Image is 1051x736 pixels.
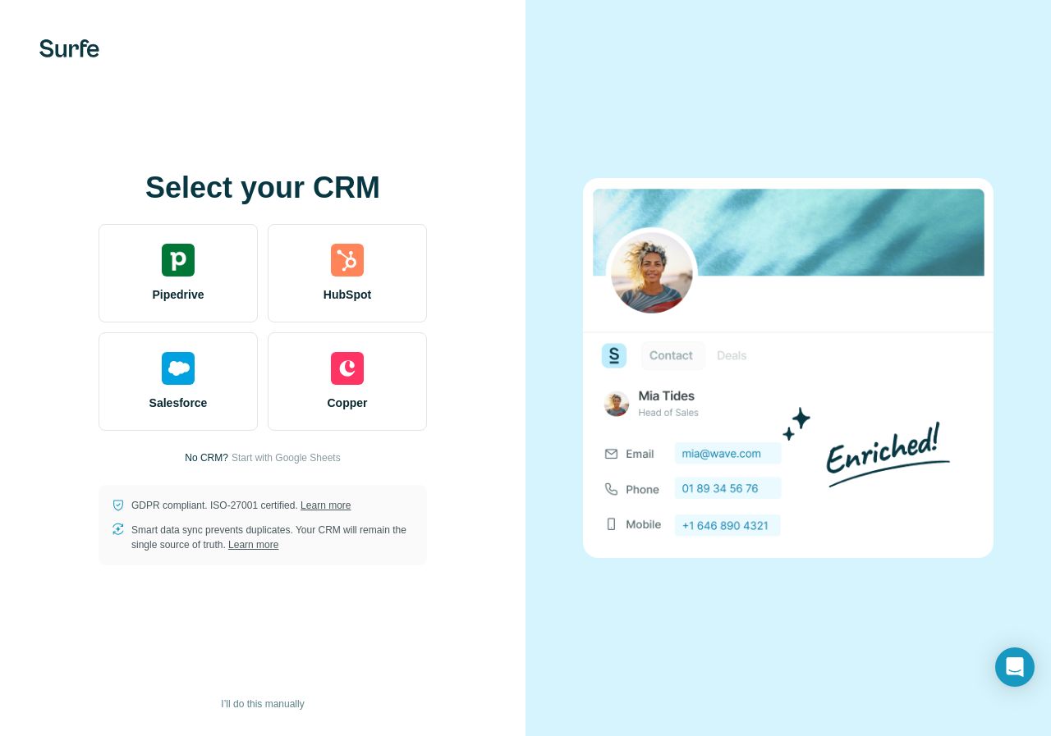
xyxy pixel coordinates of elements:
[185,450,228,465] p: No CRM?
[39,39,99,57] img: Surfe's logo
[131,498,351,513] p: GDPR compliant. ISO-27001 certified.
[99,171,427,204] h1: Select your CRM
[162,352,195,385] img: salesforce's logo
[583,178,994,558] img: none image
[328,395,368,411] span: Copper
[131,523,414,552] p: Smart data sync prevents duplicates. Your CRM will remain the single source of truth.
[149,395,208,411] span: Salesforce
[995,647,1035,687] div: Open Intercom Messenger
[221,697,304,711] span: I’ll do this manually
[301,500,351,511] a: Learn more
[324,286,371,303] span: HubSpot
[209,692,315,716] button: I’ll do this manually
[331,244,364,277] img: hubspot's logo
[152,286,204,303] span: Pipedrive
[331,352,364,385] img: copper's logo
[228,539,278,551] a: Learn more
[162,244,195,277] img: pipedrive's logo
[232,450,341,465] button: Start with Google Sheets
